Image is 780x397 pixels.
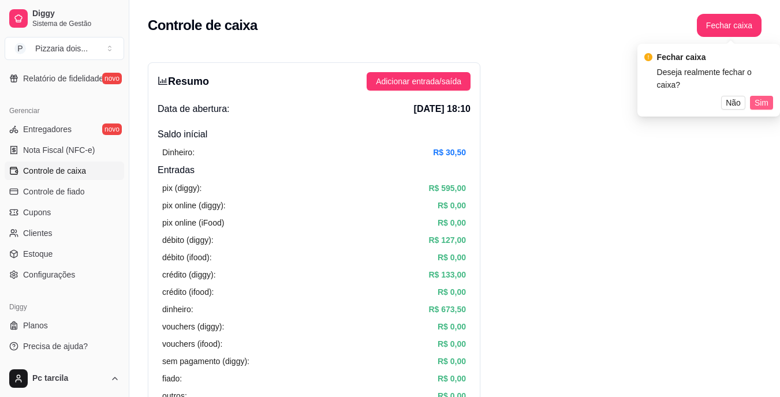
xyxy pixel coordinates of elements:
[162,251,212,264] article: débito (ifood):
[697,14,762,37] button: Fechar caixa
[428,182,466,194] article: R$ 595,00
[376,75,461,88] span: Adicionar entrada/saída
[23,186,85,197] span: Controle de fiado
[5,162,124,180] a: Controle de caixa
[5,5,124,32] a: DiggySistema de Gestão
[162,146,195,159] article: Dinheiro:
[32,373,106,384] span: Pc tarcila
[158,128,471,141] h4: Saldo inícial
[23,320,48,331] span: Planos
[5,365,124,392] button: Pc tarcila
[23,248,53,260] span: Estoque
[162,182,201,194] article: pix (diggy):
[23,269,75,280] span: Configurações
[162,372,182,385] article: fiado:
[721,96,745,110] button: Não
[148,16,257,35] h2: Controle de caixa
[414,102,471,116] span: [DATE] 18:10
[5,69,124,88] a: Relatório de fidelidadenovo
[726,96,741,109] span: Não
[23,123,72,135] span: Entregadores
[438,355,466,368] article: R$ 0,00
[5,182,124,201] a: Controle de fiado
[162,234,214,246] article: débito (diggy):
[23,207,51,218] span: Cupons
[5,224,124,242] a: Clientes
[644,53,652,61] span: exclamation-circle
[428,303,466,316] article: R$ 673,50
[5,265,124,284] a: Configurações
[657,66,773,91] div: Deseja realmente fechar o caixa?
[367,72,471,91] button: Adicionar entrada/saída
[23,227,53,239] span: Clientes
[162,216,224,229] article: pix online (iFood)
[23,165,86,177] span: Controle de caixa
[162,338,222,350] article: vouchers (ifood):
[5,102,124,120] div: Gerenciar
[23,73,103,84] span: Relatório de fidelidade
[438,216,466,229] article: R$ 0,00
[158,76,168,86] span: bar-chart
[162,199,226,212] article: pix online (diggy):
[158,102,230,116] span: Data de abertura:
[438,372,466,385] article: R$ 0,00
[433,146,466,159] article: R$ 30,50
[162,355,249,368] article: sem pagamento (diggy):
[14,43,26,54] span: P
[162,303,193,316] article: dinheiro:
[755,96,768,109] span: Sim
[23,144,95,156] span: Nota Fiscal (NFC-e)
[5,120,124,138] a: Entregadoresnovo
[5,37,124,60] button: Select a team
[5,141,124,159] a: Nota Fiscal (NFC-e)
[158,163,471,177] h4: Entradas
[5,316,124,335] a: Planos
[428,268,466,281] article: R$ 133,00
[438,320,466,333] article: R$ 0,00
[158,73,209,89] h3: Resumo
[438,251,466,264] article: R$ 0,00
[438,338,466,350] article: R$ 0,00
[162,320,224,333] article: vouchers (diggy):
[750,96,773,110] button: Sim
[23,340,88,352] span: Precisa de ajuda?
[35,43,88,54] div: Pizzaria dois ...
[5,298,124,316] div: Diggy
[438,199,466,212] article: R$ 0,00
[32,9,120,19] span: Diggy
[162,286,214,298] article: crédito (ifood):
[5,337,124,355] a: Precisa de ajuda?
[32,19,120,28] span: Sistema de Gestão
[657,51,773,63] div: Fechar caixa
[5,203,124,222] a: Cupons
[438,286,466,298] article: R$ 0,00
[428,234,466,246] article: R$ 127,00
[5,245,124,263] a: Estoque
[162,268,216,281] article: crédito (diggy):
